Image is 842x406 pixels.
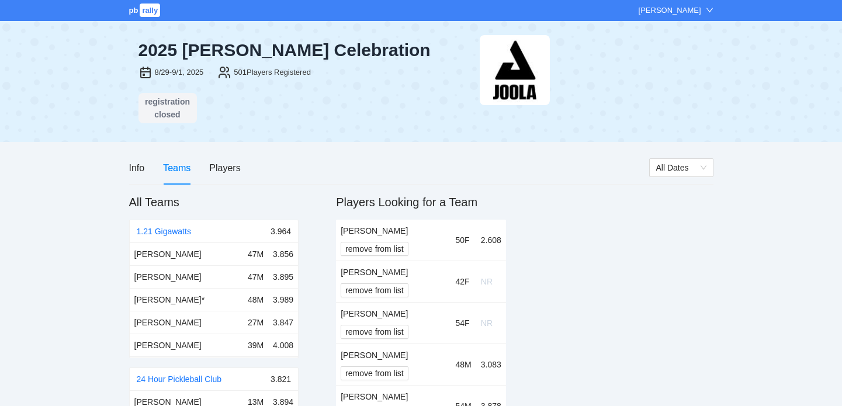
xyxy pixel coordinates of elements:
a: 24 Hour Pickleball Club [137,374,222,384]
span: 3.083 [481,360,501,369]
div: 3.821 [271,368,291,390]
div: 2025 [PERSON_NAME] Celebration [138,40,470,61]
span: remove from list [345,284,404,297]
span: remove from list [345,367,404,380]
img: joola-black.png [480,35,550,105]
button: remove from list [341,366,408,380]
button: remove from list [341,283,408,297]
div: [PERSON_NAME] [341,266,446,279]
span: 3.856 [273,249,293,259]
div: Teams [163,161,190,175]
td: 39M [243,334,268,356]
td: [PERSON_NAME] * [130,288,243,311]
h2: Players Looking for a Team [336,194,506,210]
span: 3.847 [273,318,293,327]
span: remove from list [345,242,404,255]
div: Players [209,161,240,175]
div: 3.964 [271,220,291,242]
div: 8/29-9/1, 2025 [155,67,204,78]
td: [PERSON_NAME] [130,334,243,356]
button: remove from list [341,242,408,256]
span: rally [140,4,160,17]
div: Info [129,161,145,175]
td: 47M [243,243,268,266]
span: NR [481,277,493,286]
td: [PERSON_NAME] [130,311,243,334]
td: 54F [451,302,476,343]
span: down [706,6,713,14]
div: 501 Players Registered [234,67,311,78]
span: NR [481,318,493,328]
span: pb [129,6,138,15]
a: 1.21 Gigawatts [137,227,191,236]
td: [PERSON_NAME] [130,243,243,266]
div: [PERSON_NAME] [639,5,701,16]
span: 3.989 [273,295,293,304]
div: [PERSON_NAME] [341,307,446,320]
span: 3.895 [273,272,293,282]
td: 27M [243,311,268,334]
div: [PERSON_NAME] [341,224,446,237]
a: pbrally [129,6,162,15]
h2: All Teams [129,194,299,210]
td: 48M [243,288,268,311]
div: registration closed [142,95,193,121]
div: [PERSON_NAME] [341,349,446,362]
td: 47M [243,265,268,288]
td: [PERSON_NAME] [130,265,243,288]
td: 50F [451,220,476,261]
span: 2.608 [481,235,501,245]
div: [PERSON_NAME] [341,390,446,403]
span: All Dates [656,159,706,176]
td: 42F [451,261,476,302]
td: 48M [451,343,476,385]
span: 4.008 [273,341,293,350]
button: remove from list [341,325,408,339]
span: remove from list [345,325,404,338]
